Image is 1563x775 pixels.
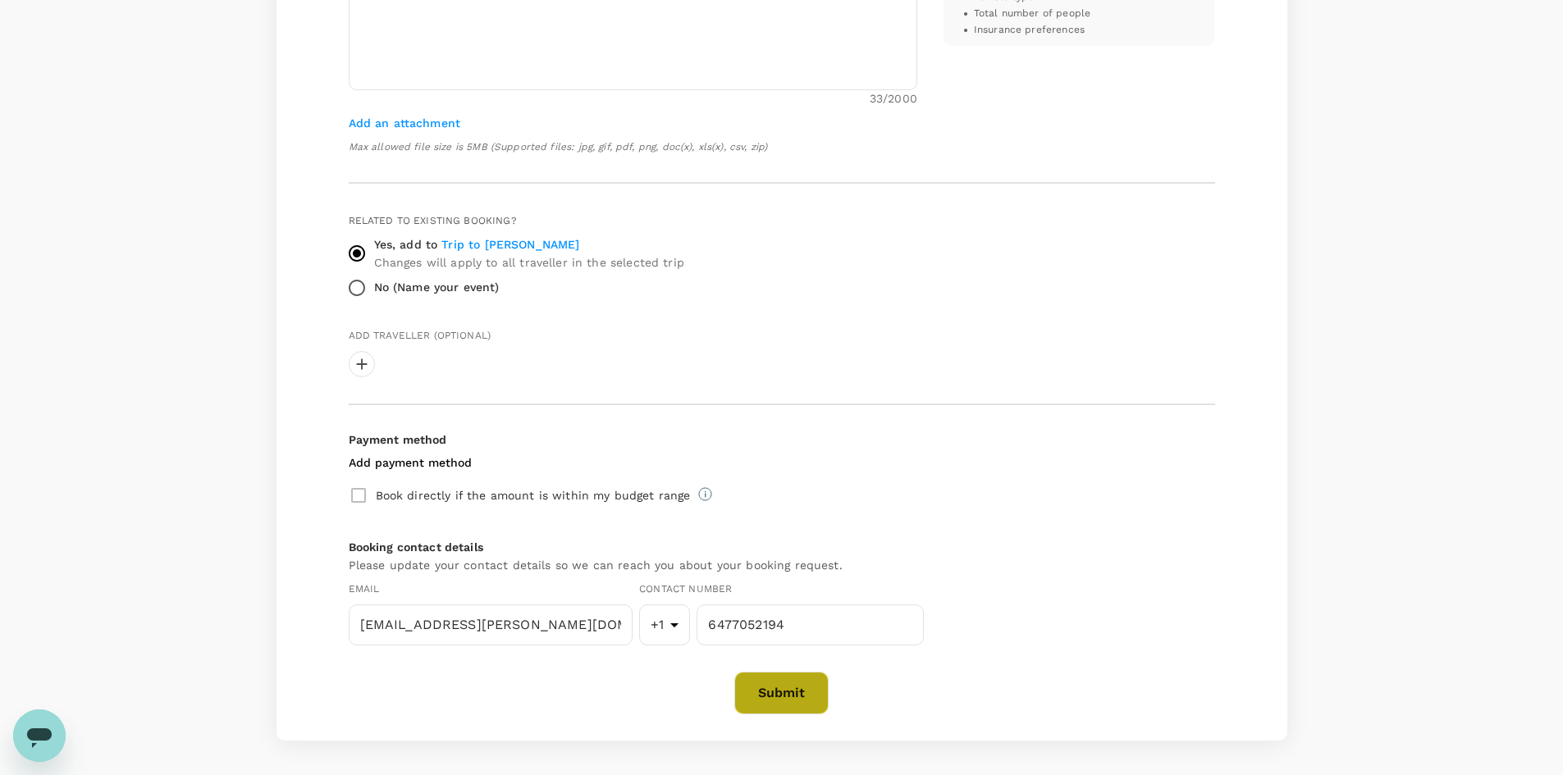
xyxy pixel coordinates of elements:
div: Email [349,581,633,598]
p: Book directly if the amount is within my budget range [376,487,691,504]
span: Related to existing booking? [349,215,517,226]
span: Add traveller (optional) [349,330,491,341]
iframe: Button to launch messaging window [13,709,66,762]
div: +1 [639,604,690,645]
button: Submit [734,672,829,714]
span: Insurance preferences [974,22,1085,39]
button: Add payment method [349,449,478,476]
span: +1 [651,617,664,632]
p: Changes will apply to all traveller in the selected trip [374,254,684,271]
h6: Yes, add to [374,236,684,254]
h6: Payment method [349,431,1215,449]
span: Total number of people [974,6,1090,22]
p: Add payment method [349,454,472,471]
h6: Booking contact details [349,539,1215,557]
h6: No (Name your event) [374,279,500,297]
p: 33 /2000 [870,90,917,107]
span: Trip to [PERSON_NAME] [441,238,579,251]
span: Add an attachment [349,116,461,130]
div: Contact Number [639,581,924,598]
h6: Please update your contact details so we can reach you about your booking request. [349,557,1215,575]
span: Max allowed file size is 5MB (Supported files: jpg, gif, pdf, png, doc(x), xls(x), csv, zip) [349,141,768,153]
